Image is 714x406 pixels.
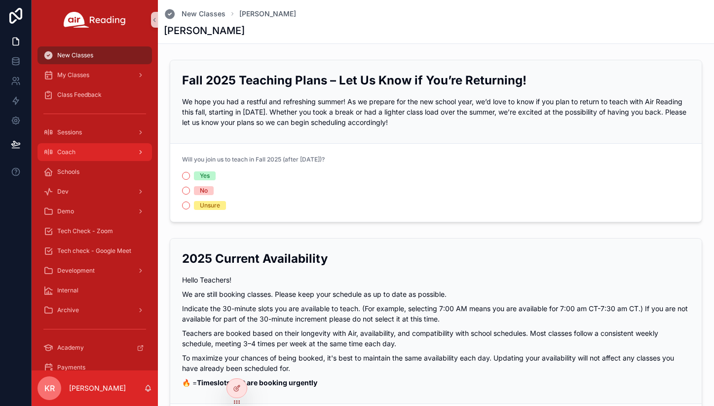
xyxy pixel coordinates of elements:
[38,86,152,104] a: Class Feedback
[38,242,152,260] a: Tech check - Google Meet
[57,267,95,275] span: Development
[32,40,158,370] div: scrollable content
[57,227,113,235] span: Tech Check - Zoom
[164,8,225,20] a: New Classes
[182,289,690,299] p: We are still booking classes. Please keep your schedule as up to date as possible.
[57,344,84,352] span: Academy
[57,364,85,371] span: Payments
[200,171,210,180] div: Yes
[57,91,102,99] span: Class Feedback
[182,9,225,19] span: New Classes
[200,201,220,210] div: Unsure
[38,143,152,161] a: Coach
[57,247,131,255] span: Tech check - Google Meet
[182,353,690,373] p: To maximize your chances of being booked, it's best to maintain the same availability each day. U...
[182,72,690,88] h2: Fall 2025 Teaching Plans – Let Us Know if You’re Returning!
[239,9,296,19] a: [PERSON_NAME]
[38,163,152,181] a: Schools
[182,156,325,163] span: Will you join us to teach in Fall 2025 (after [DATE])?
[57,306,79,314] span: Archive
[200,186,208,195] div: No
[57,207,74,215] span: Demo
[164,24,245,38] h1: [PERSON_NAME]
[197,378,317,387] strong: Timeslots that are booking urgently
[57,128,82,136] span: Sessions
[182,303,690,324] p: Indicate the 30-minute slots you are available to teach. (For example, selecting 7:00 AM means yo...
[38,339,152,357] a: Academy
[38,46,152,64] a: New Classes
[44,382,55,394] span: KR
[182,96,690,127] p: We hope you had a restful and refreshing summer! As we prepare for the new school year, we’d love...
[182,377,690,388] p: 🔥 =
[38,359,152,376] a: Payments
[57,286,78,294] span: Internal
[38,123,152,141] a: Sessions
[69,383,126,393] p: [PERSON_NAME]
[64,12,126,28] img: App logo
[38,262,152,280] a: Development
[57,148,75,156] span: Coach
[38,301,152,319] a: Archive
[57,188,69,196] span: Dev
[182,328,690,349] p: Teachers are booked based on their longevity with Air, availability, and compatibility with schoo...
[57,51,93,59] span: New Classes
[38,203,152,220] a: Demo
[182,275,690,285] p: Hello Teachers!
[38,183,152,201] a: Dev
[57,168,79,176] span: Schools
[38,222,152,240] a: Tech Check - Zoom
[38,282,152,299] a: Internal
[38,66,152,84] a: My Classes
[57,71,89,79] span: My Classes
[182,250,690,267] h2: 2025 Current Availability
